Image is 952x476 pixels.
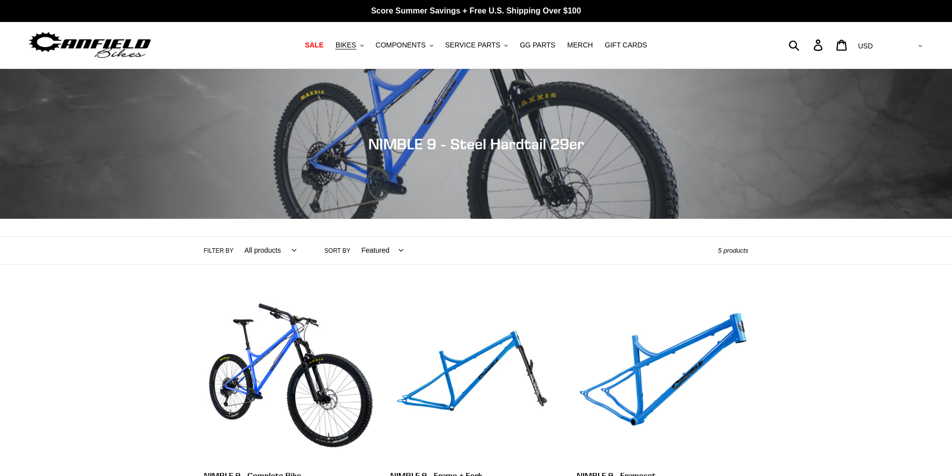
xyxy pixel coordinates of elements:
[368,135,584,153] span: NIMBLE 9 - Steel Hardtail 29er
[27,29,152,61] img: Canfield Bikes
[204,246,234,255] label: Filter by
[515,38,560,52] a: GG PARTS
[794,34,820,56] input: Search
[562,38,598,52] a: MERCH
[305,41,323,49] span: SALE
[371,38,438,52] button: COMPONENTS
[718,247,749,254] span: 5 products
[440,38,513,52] button: SERVICE PARTS
[324,246,350,255] label: Sort by
[376,41,426,49] span: COMPONENTS
[567,41,593,49] span: MERCH
[445,41,500,49] span: SERVICE PARTS
[520,41,555,49] span: GG PARTS
[605,41,647,49] span: GIFT CARDS
[300,38,328,52] a: SALE
[600,38,652,52] a: GIFT CARDS
[330,38,368,52] button: BIKES
[335,41,356,49] span: BIKES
